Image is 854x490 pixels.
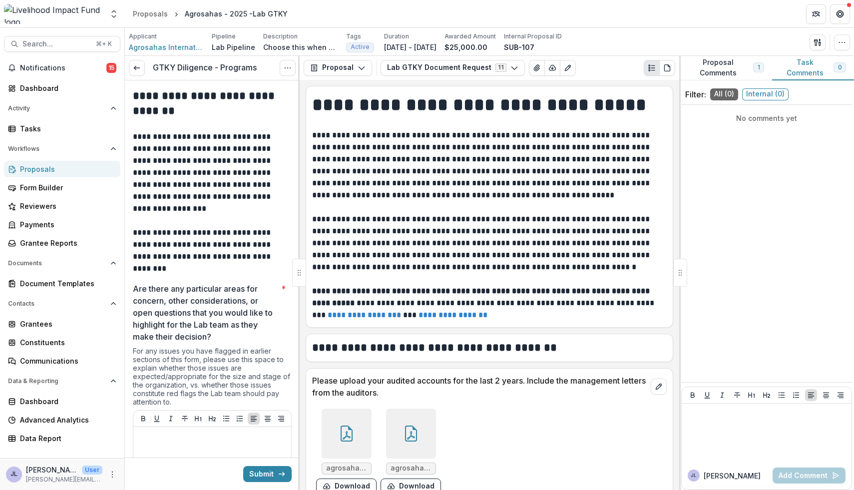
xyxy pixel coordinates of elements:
[691,473,697,478] div: Jennifer Lindgren
[391,464,431,473] span: agrosahas fs [DATE]-[DATE] final.pdf
[4,198,120,214] a: Reviewers
[4,412,120,428] a: Advanced Analytics
[742,88,789,100] span: Internal ( 0 )
[4,430,120,447] a: Data Report
[4,334,120,351] a: Constituents
[731,389,743,401] button: Strike
[20,337,112,348] div: Constituents
[560,60,576,76] button: Edit as form
[133,283,277,343] p: Are there any particular areas for concern, other considerations, or open questions that you woul...
[20,396,112,407] div: Dashboard
[263,42,338,52] p: Choose this when adding a new proposal to the first stage of a pipeline.
[4,60,120,76] button: Notifications15
[192,413,204,425] button: Heading 1
[137,413,149,425] button: Bold
[685,113,848,123] p: No comments yet
[4,393,120,410] a: Dashboard
[20,201,112,211] div: Reviewers
[761,389,773,401] button: Heading 2
[243,466,292,482] button: Submit
[20,415,112,425] div: Advanced Analytics
[4,353,120,369] a: Communications
[20,219,112,230] div: Payments
[651,379,667,395] button: edit
[20,123,112,134] div: Tasks
[835,389,847,401] button: Align Right
[4,216,120,233] a: Payments
[346,32,361,41] p: Tags
[679,56,772,80] button: Proposal Comments
[704,471,761,481] p: [PERSON_NAME]
[8,105,106,112] span: Activity
[26,465,78,475] p: [PERSON_NAME]
[4,235,120,251] a: Grantee Reports
[4,161,120,177] a: Proposals
[129,32,157,41] p: Applicant
[8,145,106,152] span: Workflows
[20,83,112,93] div: Dashboard
[129,6,292,21] nav: breadcrumb
[4,100,120,116] button: Open Activity
[129,42,204,52] a: Agrosahas International Pvt Ltd
[106,469,118,481] button: More
[212,32,236,41] p: Pipeline
[206,413,218,425] button: Heading 2
[772,56,854,80] button: Task Comments
[153,63,257,72] h3: GTKY Diligence - Programs
[351,43,370,50] span: Active
[179,413,191,425] button: Strike
[685,88,706,100] p: Filter:
[280,60,296,76] button: Options
[107,4,121,24] button: Open entity switcher
[20,164,112,174] div: Proposals
[8,378,106,385] span: Data & Reporting
[710,88,738,100] span: All ( 0 )
[444,32,496,41] p: Awarded Amount
[790,389,802,401] button: Ordered List
[304,60,372,76] button: Proposal
[10,471,17,478] div: Jennifer Lindgren
[830,4,850,24] button: Get Help
[220,413,232,425] button: Bullet List
[106,63,116,73] span: 15
[716,389,728,401] button: Italicize
[529,60,545,76] button: View Attached Files
[262,413,274,425] button: Align Center
[20,356,112,366] div: Communications
[94,38,114,49] div: ⌘ + K
[659,60,675,76] button: PDF view
[20,238,112,248] div: Grantee Reports
[644,60,660,76] button: Plaintext view
[326,464,367,473] span: agrosahas fs [DATE]-[DATE] v1.pdf
[151,413,163,425] button: Underline
[806,4,826,24] button: Partners
[133,347,292,410] div: For any issues you have flagged in earlier sections of this form, please use this space to explai...
[820,389,832,401] button: Align Center
[838,64,842,71] span: 0
[444,42,487,52] p: $25,000.00
[20,64,106,72] span: Notifications
[504,32,562,41] p: Internal Proposal ID
[381,60,525,76] button: Lab GTKY Document Request11
[758,64,760,71] span: 1
[4,80,120,96] a: Dashboard
[263,32,298,41] p: Description
[8,300,106,307] span: Contacts
[212,42,255,52] p: Lab Pipeline
[275,413,287,425] button: Align Right
[4,120,120,137] a: Tasks
[248,413,260,425] button: Align Left
[776,389,788,401] button: Bullet List
[20,182,112,193] div: Form Builder
[687,389,699,401] button: Bold
[20,278,112,289] div: Document Templates
[82,466,102,475] p: User
[4,255,120,271] button: Open Documents
[384,32,409,41] p: Duration
[312,375,647,399] p: Please upload your audited accounts for the last 2 years. Include the management letters from the...
[805,389,817,401] button: Align Left
[4,141,120,157] button: Open Workflows
[8,260,106,267] span: Documents
[4,373,120,389] button: Open Data & Reporting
